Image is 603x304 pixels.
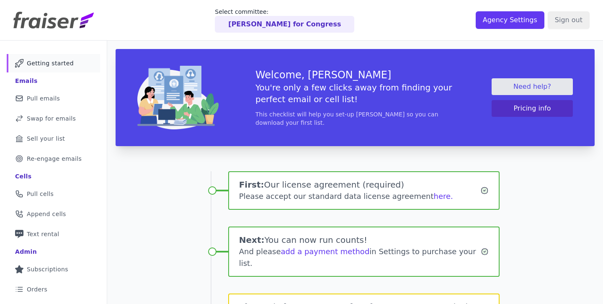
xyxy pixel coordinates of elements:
[239,191,481,202] div: Please accept our standard data license agreement
[27,190,54,198] span: Pull cells
[27,59,74,67] span: Getting started
[7,89,100,108] a: Pull emails
[7,185,100,203] a: Pull cells
[215,8,354,16] p: Select committee:
[492,78,573,95] a: Need help?
[27,285,47,294] span: Orders
[27,155,82,163] span: Re-engage emails
[27,230,59,238] span: Text rental
[27,134,65,143] span: Sell your list
[7,109,100,128] a: Swap for emails
[27,114,76,123] span: Swap for emails
[255,82,455,105] h5: You're only a few clicks away from finding your perfect email or cell list!
[7,149,100,168] a: Re-engage emails
[13,12,94,28] img: Fraiser Logo
[7,54,100,72] a: Getting started
[492,100,573,117] button: Pricing info
[7,260,100,278] a: Subscriptions
[27,210,66,218] span: Append cells
[7,129,100,148] a: Sell your list
[15,172,31,180] div: Cells
[239,234,481,246] h1: You can now run counts!
[7,225,100,243] a: Text rental
[15,77,38,85] div: Emails
[281,247,370,256] a: add a payment method
[255,110,455,127] p: This checklist will help you set-up [PERSON_NAME] so you can download your first list.
[137,66,219,129] img: img
[239,246,481,269] div: And please in Settings to purchase your list.
[548,11,590,29] input: Sign out
[27,94,60,103] span: Pull emails
[15,247,37,256] div: Admin
[7,280,100,299] a: Orders
[476,11,544,29] input: Agency Settings
[239,179,481,191] h1: Our license agreement (required)
[239,235,265,245] span: Next:
[255,68,455,82] h3: Welcome, [PERSON_NAME]
[27,265,68,273] span: Subscriptions
[7,205,100,223] a: Append cells
[215,8,354,33] a: Select committee: [PERSON_NAME] for Congress
[239,180,264,190] span: First:
[228,19,341,29] p: [PERSON_NAME] for Congress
